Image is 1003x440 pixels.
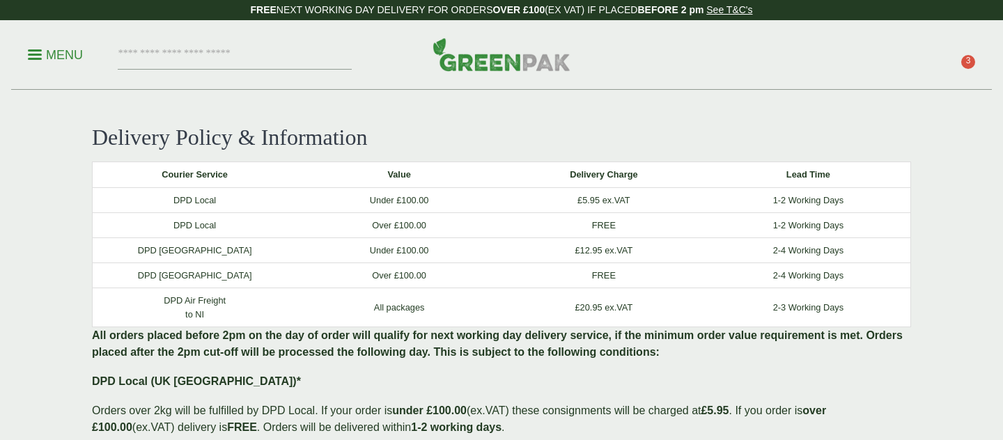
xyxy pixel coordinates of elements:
b: over £100.00 [92,404,826,433]
b: 1-2 working days [411,421,501,433]
b: All orders placed before 2pm on the day of order will qualify for next working day delivery servi... [92,329,903,358]
td: 2-4 Working Days [706,263,911,288]
a: Menu [28,47,83,61]
td: FREE [501,263,706,288]
b: under £100.00 [392,404,467,416]
td: £20.95 ex.VAT [501,288,706,327]
th: Delivery Charge [501,162,706,187]
td: £5.95 ex.VAT [501,187,706,212]
p: Orders over 2kg will be fulfilled by DPD Local. If your order is (ex.VAT) these consignments will... [92,402,911,436]
th: Value [297,162,501,187]
td: 1-2 Working Days [706,212,911,237]
td: £12.95 ex.VAT [501,237,706,262]
td: All packages [297,288,501,327]
strong: BEFORE 2 pm [637,4,703,15]
td: DPD Air Freight to NI [93,288,297,327]
td: Under £100.00 [297,187,501,212]
td: FREE [501,212,706,237]
p: Menu [28,47,83,63]
span: 3 [961,55,975,69]
td: DPD Local [93,212,297,237]
td: DPD [GEOGRAPHIC_DATA] [93,263,297,288]
td: DPD Local [93,187,297,212]
b: £5.95 [701,404,729,416]
a: See T&C's [706,4,752,15]
b: DPD Local (UK [GEOGRAPHIC_DATA])* [92,375,301,387]
td: Under £100.00 [297,237,501,262]
td: 1-2 Working Days [706,187,911,212]
strong: OVER £100 [492,4,545,15]
td: DPD [GEOGRAPHIC_DATA] [93,237,297,262]
th: Courier Service [93,162,297,187]
td: Over £100.00 [297,263,501,288]
img: GreenPak Supplies [433,38,570,71]
td: 2-3 Working Days [706,288,911,327]
td: Over £100.00 [297,212,501,237]
strong: FREE [250,4,276,15]
b: FREE [227,421,257,433]
th: Lead Time [706,162,911,187]
td: 2-4 Working Days [706,237,911,262]
h2: Delivery Policy & Information [92,124,911,150]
